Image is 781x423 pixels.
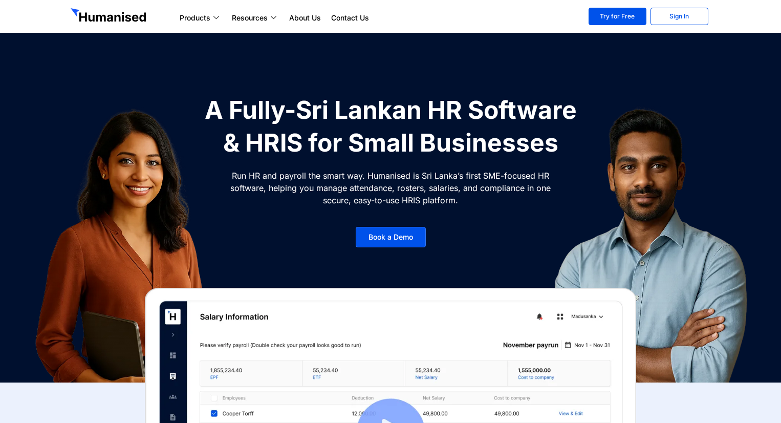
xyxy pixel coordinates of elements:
a: Resources [227,12,284,24]
a: Try for Free [589,8,646,25]
a: Products [175,12,227,24]
a: Sign In [650,8,708,25]
a: Contact Us [326,12,374,24]
p: Run HR and payroll the smart way. Humanised is Sri Lanka’s first SME-focused HR software, helping... [229,170,552,206]
img: GetHumanised Logo [71,8,148,25]
span: Book a Demo [368,234,413,241]
a: Book a Demo [356,227,426,247]
h1: A Fully-Sri Lankan HR Software & HRIS for Small Businesses [199,94,582,159]
a: About Us [284,12,326,24]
